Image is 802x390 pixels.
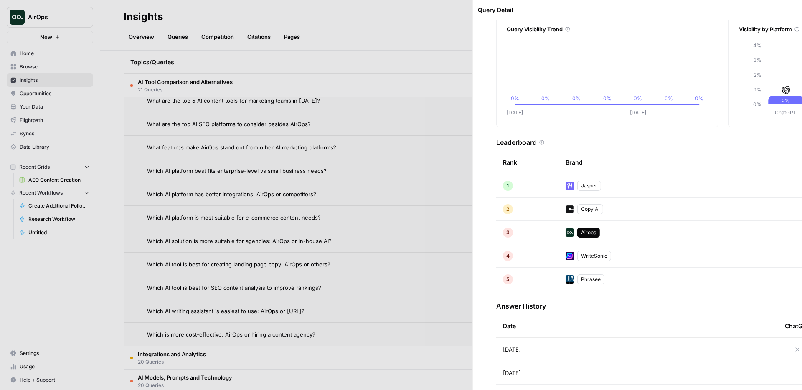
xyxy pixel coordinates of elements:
[162,30,193,43] a: Queries
[147,213,321,222] span: Which AI platform is most suitable for e-commerce content needs?
[572,95,581,101] tspan: 0%
[566,252,574,260] img: cbtemd9yngpxf5d3cs29ym8ckjcf
[7,73,93,87] a: Insights
[507,182,509,190] span: 1
[503,369,521,377] span: [DATE]
[124,30,159,43] a: Overview
[19,163,50,171] span: Recent Grids
[20,90,89,97] span: Opportunities
[634,95,642,101] tspan: 0%
[15,199,93,213] a: Create Additional Follow-Up
[124,10,163,23] div: Insights
[566,182,574,190] img: m99gc1mb2p27l8faod7pewtdphe4
[28,176,89,184] span: AEO Content Creation
[577,251,611,261] div: WriteSonic
[20,63,89,71] span: Browse
[138,382,232,389] span: 20 Queries
[147,120,311,128] span: What are the top AI SEO platforms to consider besides AirOps?
[279,30,305,43] a: Pages
[577,181,601,191] div: Jasper
[566,228,574,237] img: yjux4x3lwinlft1ym4yif8lrli78
[577,228,600,238] div: Airops
[130,51,538,73] div: Topics/Queries
[506,205,509,213] span: 2
[507,25,708,33] div: Query Visibility Trend
[138,358,206,366] span: 20 Queries
[147,307,305,315] span: Which AI writing assistant is easiest to use: AirOps or [URL]?
[506,229,510,236] span: 3
[695,95,703,101] tspan: 0%
[7,161,93,173] button: Recent Grids
[20,143,89,151] span: Data Library
[20,349,89,357] span: Settings
[511,95,519,101] tspan: 0%
[7,47,93,60] a: Home
[503,345,521,354] span: [DATE]
[7,87,93,100] a: Opportunities
[20,50,89,57] span: Home
[28,215,89,223] span: Research Workflow
[577,204,603,214] div: Copy AI
[7,347,93,360] a: Settings
[7,187,93,199] button: Recent Workflows
[138,86,233,94] span: 21 Queries
[147,167,327,175] span: Which AI platform best fits enterprise-level vs small business needs?
[147,284,321,292] span: Which AI tool is best for SEO content analysis to improve rankings?
[496,137,537,147] h3: Leaderboard
[603,95,612,101] tspan: 0%
[20,130,89,137] span: Syncs
[507,109,523,116] tspan: [DATE]
[503,151,517,174] div: Rank
[506,252,510,260] span: 4
[630,109,646,116] tspan: [DATE]
[566,275,574,284] img: 1g82l3ejte092e21yheja5clfcxz
[7,60,93,73] a: Browse
[147,96,320,105] span: What are the top 5 AI content tools for marketing teams in [DATE]?
[28,202,89,210] span: Create Additional Follow-Up
[7,114,93,127] a: Flightpath
[10,10,25,25] img: AirOps Logo
[541,95,550,101] tspan: 0%
[753,72,761,78] tspan: 2%
[753,57,761,63] tspan: 3%
[754,86,761,93] tspan: 1%
[40,33,52,41] span: New
[20,103,89,111] span: Your Data
[15,173,93,187] a: AEO Content Creation
[753,101,761,107] tspan: 0%
[665,95,673,101] tspan: 0%
[20,376,89,384] span: Help + Support
[7,100,93,114] a: Your Data
[138,350,206,358] span: Integrations and Analytics
[577,274,604,284] div: Phrasee
[15,226,93,239] a: Untitled
[7,127,93,140] a: Syncs
[147,190,316,198] span: Which AI platform has better integrations: AirOps or competitors?
[19,189,63,197] span: Recent Workflows
[566,205,574,213] img: q1k0jh8xe2mxn088pu84g40890p5
[138,78,233,86] span: AI Tool Comparison and Alternatives
[147,330,315,339] span: Which is more cost-effective: AirOps or hiring a content agency?
[196,30,239,43] a: Competition
[753,42,761,48] tspan: 4%
[147,237,332,245] span: Which AI solution is more suitable for agencies: AirOps or in-house AI?
[138,373,232,382] span: AI Models, Prompts and Technology
[28,13,79,21] span: AirOps
[782,97,790,104] text: 0%
[242,30,276,43] a: Citations
[20,76,89,84] span: Insights
[7,7,93,28] button: Workspace: AirOps
[15,213,93,226] a: Research Workflow
[7,360,93,373] a: Usage
[7,31,93,43] button: New
[20,363,89,370] span: Usage
[503,314,772,337] div: Date
[775,109,797,116] tspan: ChatGPT
[7,140,93,154] a: Data Library
[7,373,93,387] button: Help + Support
[506,276,509,283] span: 5
[147,143,336,152] span: What features make AirOps stand out from other AI marketing platforms?
[28,229,89,236] span: Untitled
[20,116,89,124] span: Flightpath
[147,260,330,268] span: Which AI tool is best for creating landing page copy: AirOps or others?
